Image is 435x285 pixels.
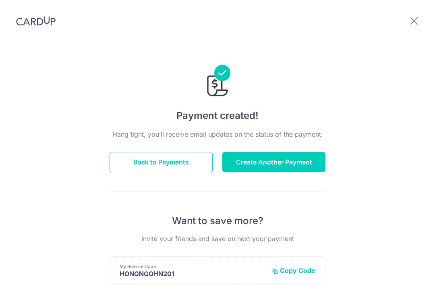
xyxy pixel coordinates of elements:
button: Copy Code [272,266,315,275]
button: Back to Payments [110,152,213,172]
h4: Payment created! [110,108,325,123]
p: Want to save more? [110,214,325,227]
img: Payments [205,65,230,99]
img: CardUp [16,16,56,26]
p: My Referral Code [120,263,265,270]
p: Hang tight, you’ll receive email updates on the status of the payment. [110,129,325,139]
p: Invite your friends and save on next your payment [110,234,325,243]
button: Create Another Payment [222,152,325,172]
p: HONGNGOHN201 [120,270,265,278]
